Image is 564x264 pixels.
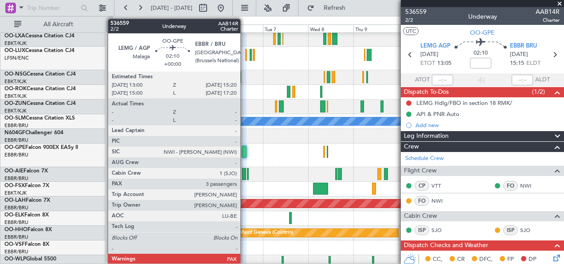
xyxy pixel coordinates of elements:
[4,152,28,158] a: EBBR/BRU
[532,87,545,96] span: (1/2)
[4,175,28,182] a: EBBR/BRU
[520,226,540,234] a: SJO
[316,5,353,11] span: Refresh
[4,248,28,255] a: EBBR/BRU
[535,76,550,84] span: ALDT
[4,242,49,247] a: OO-VSFFalcon 8X
[405,16,427,24] span: 2/2
[404,131,449,141] span: Leg Information
[4,168,48,174] a: OO-AIEFalcon 7X
[474,49,488,58] span: 02:10
[4,108,27,114] a: EBKT/KJK
[420,50,439,59] span: [DATE]
[405,154,444,163] a: Schedule Crew
[4,183,49,188] a: OO-FSXFalcon 7X
[4,137,28,144] a: EBBR/BRU
[151,4,192,12] span: [DATE] - [DATE]
[457,255,465,264] span: CR
[4,116,26,121] span: OO-SLM
[4,72,27,77] span: OO-NSG
[403,27,419,35] button: UTC
[4,78,27,85] a: EBKT/KJK
[415,225,429,235] div: ISP
[433,255,443,264] span: CC,
[4,86,76,92] a: OO-ROKCessna Citation CJ4
[404,240,488,251] span: Dispatch Checks and Weather
[416,99,512,107] div: LEMG Hdlg/FBO in section 18 RMK/
[4,130,63,136] a: N604GFChallenger 604
[507,255,514,264] span: FP
[404,87,449,97] span: Dispatch To-Dos
[4,198,26,203] span: OO-LAH
[510,50,528,59] span: [DATE]
[4,234,28,240] a: EBBR/BRU
[4,212,24,218] span: OO-ELK
[431,226,451,234] a: SJO
[503,181,518,191] div: FO
[4,86,27,92] span: OO-ROK
[353,24,399,32] div: Thu 9
[127,24,172,32] div: Sat 4
[4,40,27,47] a: EBKT/KJK
[4,227,27,232] span: OO-HHO
[4,55,29,61] a: LFSN/ENC
[4,219,28,226] a: EBBR/BRU
[4,101,27,106] span: OO-ZUN
[503,225,518,235] div: ISP
[23,21,94,28] span: All Aircraft
[431,182,451,190] a: VTT
[218,24,263,32] div: Mon 6
[415,76,430,84] span: ATOT
[4,227,52,232] a: OO-HHOFalcon 8X
[4,72,76,77] a: OO-NSGCessna Citation CJ4
[4,145,25,150] span: OO-GPE
[303,1,356,15] button: Refresh
[4,101,76,106] a: OO-ZUNCessna Citation CJ4
[4,183,25,188] span: OO-FSX
[4,33,74,39] a: OO-LXACessna Citation CJ4
[404,142,419,152] span: Crew
[4,256,56,262] a: OO-WLPGlobal 5500
[520,182,540,190] a: NWI
[220,226,293,240] div: Planned Maint Geneva (Cointrin)
[432,75,453,85] input: --:--
[4,190,27,196] a: EBKT/KJK
[479,255,493,264] span: DFC,
[399,24,444,32] div: Fri 10
[308,24,353,32] div: Wed 8
[4,256,26,262] span: OO-WLP
[4,145,78,150] a: OO-GPEFalcon 900EX EASy II
[420,42,450,51] span: LEMG AGP
[470,28,495,37] span: OO-GPE
[4,48,74,53] a: OO-LUXCessna Citation CJ4
[431,197,451,205] a: NWI
[4,122,28,129] a: EBBR/BRU
[415,121,560,129] div: Add new
[404,166,437,176] span: Flight Crew
[263,24,308,32] div: Tue 7
[4,48,25,53] span: OO-LUX
[4,242,25,247] span: OO-VSF
[4,168,23,174] span: OO-AIE
[4,93,27,100] a: EBKT/KJK
[4,33,25,39] span: OO-LXA
[4,212,49,218] a: OO-ELKFalcon 8X
[4,116,75,121] a: OO-SLMCessna Citation XLS
[437,59,451,68] span: 13:05
[4,130,25,136] span: N604GF
[10,17,96,32] button: All Aircraft
[420,59,435,68] span: ETOT
[526,59,540,68] span: ELDT
[405,7,427,16] span: 536559
[27,1,78,15] input: Trip Number
[529,255,537,264] span: DP
[4,204,28,211] a: EBBR/BRU
[536,7,560,16] span: AAB14R
[416,110,459,118] div: API & PNR Auto
[415,196,429,206] div: FO
[468,12,497,21] div: Underway
[415,181,429,191] div: CP
[404,211,437,221] span: Cabin Crew
[4,198,50,203] a: OO-LAHFalcon 7X
[114,18,129,25] div: [DATE]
